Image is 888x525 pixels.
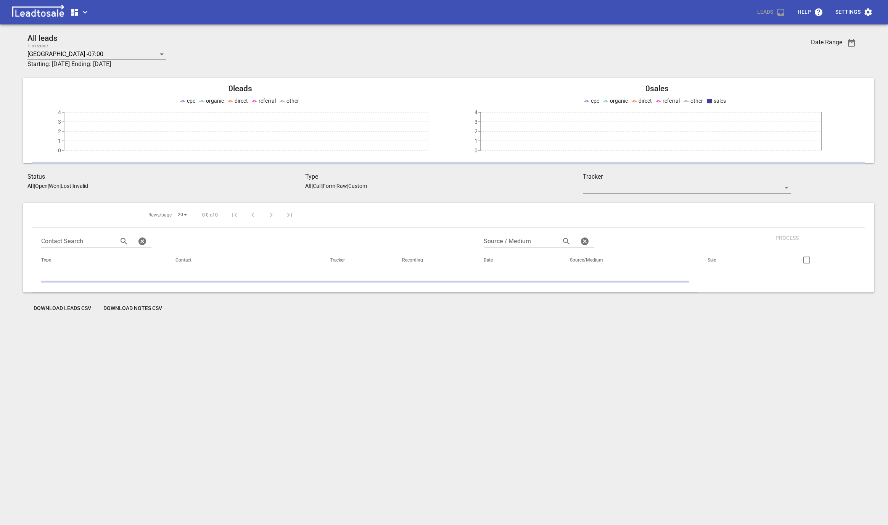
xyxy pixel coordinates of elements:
span: | [48,183,49,189]
span: cpc [591,98,599,104]
span: Download Notes CSV [103,305,162,312]
p: Help [798,8,811,16]
p: Won [49,183,60,189]
h2: 0 leads [32,84,449,94]
span: referral [663,98,680,104]
tspan: 4 [475,109,478,115]
tspan: 3 [58,119,61,125]
aside: All [27,183,34,189]
h3: Starting: [DATE] Ending: [DATE] [27,60,722,69]
span: | [60,183,61,189]
h3: Status [27,172,305,181]
span: direct [235,98,248,104]
p: [GEOGRAPHIC_DATA] -07:00 [27,50,103,58]
tspan: 2 [475,128,478,134]
span: sales [714,98,726,104]
h3: Type [305,172,583,181]
h3: Date Range [811,39,842,46]
img: logo [9,5,67,20]
span: organic [610,98,628,104]
button: Download Notes CSV [97,302,168,315]
tspan: 3 [475,119,478,125]
span: Rows/page [148,212,172,218]
span: | [71,183,72,189]
span: Download Leads CSV [34,305,91,312]
span: organic [206,98,224,104]
span: | [322,183,323,189]
tspan: 0 [475,147,478,153]
aside: All [305,183,312,189]
p: Invalid [72,183,88,189]
span: other [286,98,299,104]
h2: All leads [27,34,722,43]
span: | [347,183,348,189]
span: | [312,183,313,189]
span: cpc [187,98,195,104]
p: Settings [835,8,861,16]
p: Open [35,183,48,189]
th: Tracker [321,249,393,271]
th: Recording [393,249,475,271]
label: Timezone [27,44,48,48]
tspan: 4 [58,109,61,115]
tspan: 1 [475,138,478,144]
p: Custom [348,183,367,189]
span: | [335,183,336,189]
div: 20 [175,210,190,220]
p: Form [323,183,335,189]
span: referral [259,98,276,104]
p: Call [313,183,322,189]
p: Raw [336,183,347,189]
span: other [690,98,703,104]
tspan: 2 [58,128,61,134]
th: Date [475,249,561,271]
button: Date Range [842,34,861,52]
h2: 0 sales [449,84,865,94]
button: Download Leads CSV [27,302,97,315]
tspan: 0 [58,147,61,153]
th: Contact [166,249,321,271]
span: direct [639,98,652,104]
span: 0-0 of 0 [202,212,218,218]
h3: Tracker [583,172,791,181]
p: Lost [61,183,71,189]
tspan: 1 [58,138,61,144]
th: Type [32,249,166,271]
th: Source/Medium [561,249,698,271]
span: | [34,183,35,189]
th: Sale [698,249,760,271]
